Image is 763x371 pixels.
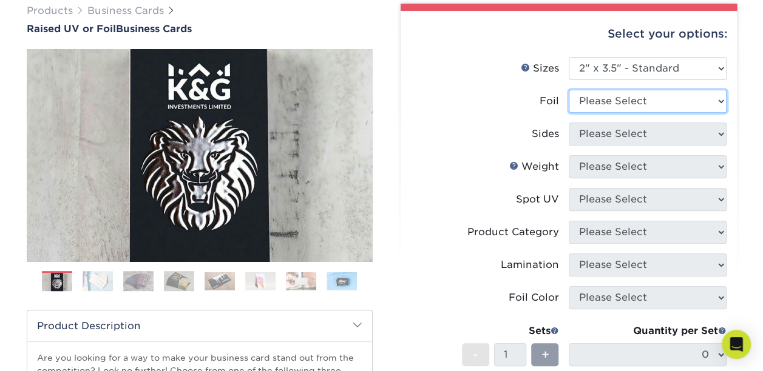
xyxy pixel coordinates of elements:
img: Business Cards 05 [205,272,235,290]
h2: Product Description [27,310,372,341]
div: Quantity per Set [569,324,727,338]
div: Sizes [521,61,559,76]
h1: Business Cards [27,23,373,35]
a: Raised UV or FoilBusiness Cards [27,23,373,35]
div: Product Category [467,225,559,239]
div: Weight [509,159,559,174]
img: Business Cards 08 [327,272,357,290]
img: Business Cards 01 [42,267,72,297]
span: - [473,346,478,364]
div: Foil Color [509,290,559,305]
a: Business Cards [87,5,164,16]
img: Business Cards 07 [286,272,316,290]
span: Raised UV or Foil [27,23,116,35]
img: Business Cards 02 [83,270,113,292]
img: Business Cards 04 [164,270,194,292]
img: Business Cards 03 [123,270,154,292]
div: Foil [540,94,559,109]
a: Products [27,5,73,16]
img: Business Cards 06 [245,272,276,290]
span: + [541,346,549,364]
div: Open Intercom Messenger [722,330,751,359]
div: Lamination [501,258,559,272]
div: Sets [462,324,559,338]
div: Spot UV [516,192,559,207]
div: Sides [532,127,559,141]
div: Select your options: [410,11,727,57]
